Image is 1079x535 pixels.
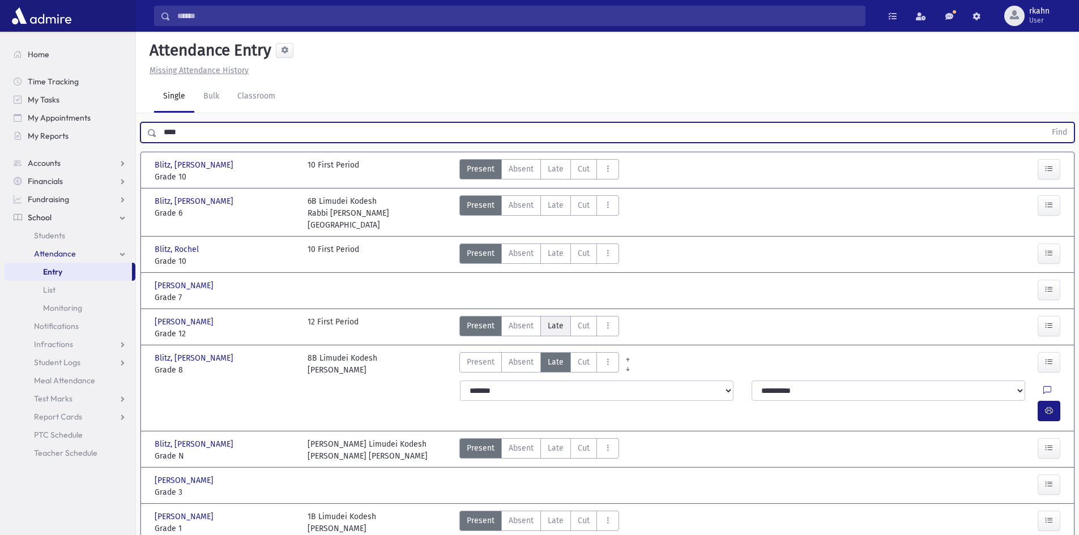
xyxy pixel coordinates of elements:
div: AttTypes [459,352,619,376]
span: Notifications [34,321,79,331]
span: Student Logs [34,357,80,367]
div: AttTypes [459,438,619,462]
a: Meal Attendance [5,371,135,390]
div: [PERSON_NAME] Limudei Kodesh [PERSON_NAME] [PERSON_NAME] [308,438,428,462]
span: Late [548,320,564,332]
div: 10 First Period [308,243,359,267]
a: My Reports [5,127,135,145]
span: Cut [578,442,590,454]
div: 8B Limudei Kodesh [PERSON_NAME] [308,352,377,376]
span: My Tasks [28,95,59,105]
span: Absent [509,199,534,211]
span: Grade 3 [155,486,296,498]
span: List [43,285,56,295]
span: Meal Attendance [34,375,95,386]
a: Report Cards [5,408,135,426]
a: Single [154,81,194,113]
a: Home [5,45,135,63]
span: Grade N [155,450,296,462]
span: My Appointments [28,113,91,123]
span: Attendance [34,249,76,259]
span: Late [548,356,564,368]
span: Present [467,515,494,527]
input: Search [170,6,865,26]
a: Infractions [5,335,135,353]
span: rkahn [1029,7,1050,16]
span: Present [467,247,494,259]
span: Absent [509,247,534,259]
span: Absent [509,163,534,175]
a: Teacher Schedule [5,444,135,462]
span: Absent [509,320,534,332]
span: Blitz, [PERSON_NAME] [155,159,236,171]
div: AttTypes [459,195,619,231]
span: Grade 1 [155,523,296,534]
div: AttTypes [459,159,619,183]
span: Cut [578,356,590,368]
a: Students [5,226,135,245]
a: Missing Attendance History [145,66,249,75]
span: [PERSON_NAME] [155,316,216,328]
a: Bulk [194,81,228,113]
a: Attendance [5,245,135,263]
a: Classroom [228,81,284,113]
span: User [1029,16,1050,25]
span: Students [34,230,65,241]
span: Cut [578,199,590,211]
span: Fundraising [28,194,69,204]
span: Time Tracking [28,76,79,87]
span: PTC Schedule [34,430,83,440]
span: Absent [509,515,534,527]
a: PTC Schedule [5,426,135,444]
a: Notifications [5,317,135,335]
span: Cut [578,163,590,175]
div: 12 First Period [308,316,359,340]
span: Absent [509,356,534,368]
span: Grade 6 [155,207,296,219]
a: Accounts [5,154,135,172]
span: Late [548,515,564,527]
span: My Reports [28,131,69,141]
span: Teacher Schedule [34,448,97,458]
span: Grade 10 [155,171,296,183]
span: Blitz, [PERSON_NAME] [155,438,236,450]
a: Entry [5,263,132,281]
a: Time Tracking [5,72,135,91]
a: My Tasks [5,91,135,109]
span: Late [548,442,564,454]
span: Present [467,320,494,332]
span: [PERSON_NAME] [155,474,216,486]
span: Home [28,49,49,59]
a: Monitoring [5,299,135,317]
div: 1B Limudei Kodesh [PERSON_NAME] [308,511,376,534]
span: School [28,212,52,222]
span: [PERSON_NAME] [155,280,216,292]
a: Fundraising [5,190,135,208]
a: Financials [5,172,135,190]
span: Grade 8 [155,364,296,376]
span: Cut [578,320,590,332]
a: Test Marks [5,390,135,408]
span: Blitz, [PERSON_NAME] [155,195,236,207]
span: Late [548,199,564,211]
span: Cut [578,247,590,259]
a: List [5,281,135,299]
span: Grade 10 [155,255,296,267]
span: Late [548,163,564,175]
a: School [5,208,135,226]
span: Accounts [28,158,61,168]
span: Grade 12 [155,328,296,340]
h5: Attendance Entry [145,41,271,60]
img: AdmirePro [9,5,74,27]
span: Test Marks [34,393,72,404]
span: [PERSON_NAME] [155,511,216,523]
span: Monitoring [43,303,82,313]
div: 6B Limudei Kodesh Rabbi [PERSON_NAME][GEOGRAPHIC_DATA] [308,195,449,231]
div: AttTypes [459,316,619,340]
span: Grade 7 [155,292,296,303]
span: Report Cards [34,412,82,422]
a: Student Logs [5,353,135,371]
span: Entry [43,267,62,277]
span: Present [467,199,494,211]
div: AttTypes [459,243,619,267]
